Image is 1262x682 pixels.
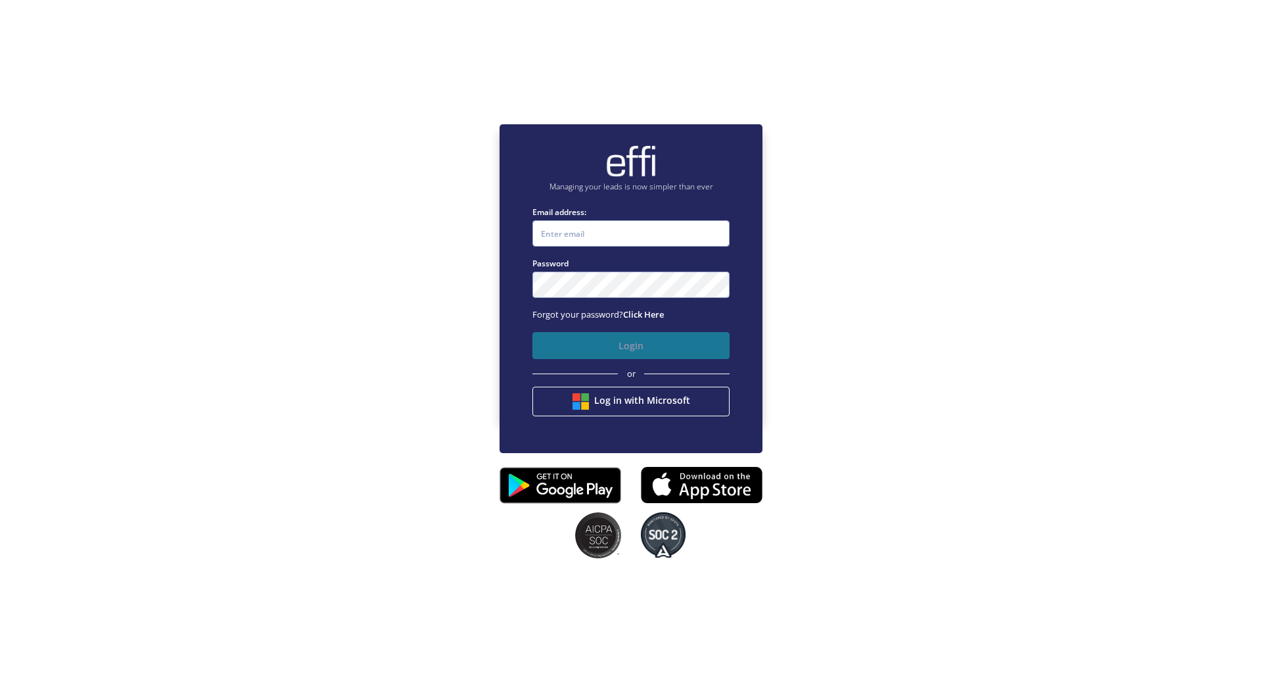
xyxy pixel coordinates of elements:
[532,220,730,247] input: Enter email
[623,308,664,320] a: Click Here
[641,512,686,558] img: SOC2 badges
[627,368,636,381] span: or
[532,257,730,270] label: Password
[532,332,730,359] button: Login
[532,308,664,320] span: Forgot your password?
[605,145,657,178] img: brand-logo.ec75409.png
[641,462,762,507] img: appstore.8725fd3.png
[500,458,621,512] img: playstore.0fabf2e.png
[573,393,589,410] img: btn google
[532,206,730,218] label: Email address:
[532,181,730,193] p: Managing your leads is now simpler than ever
[532,387,730,416] button: Log in with Microsoft
[575,512,621,558] img: SOC2 badges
